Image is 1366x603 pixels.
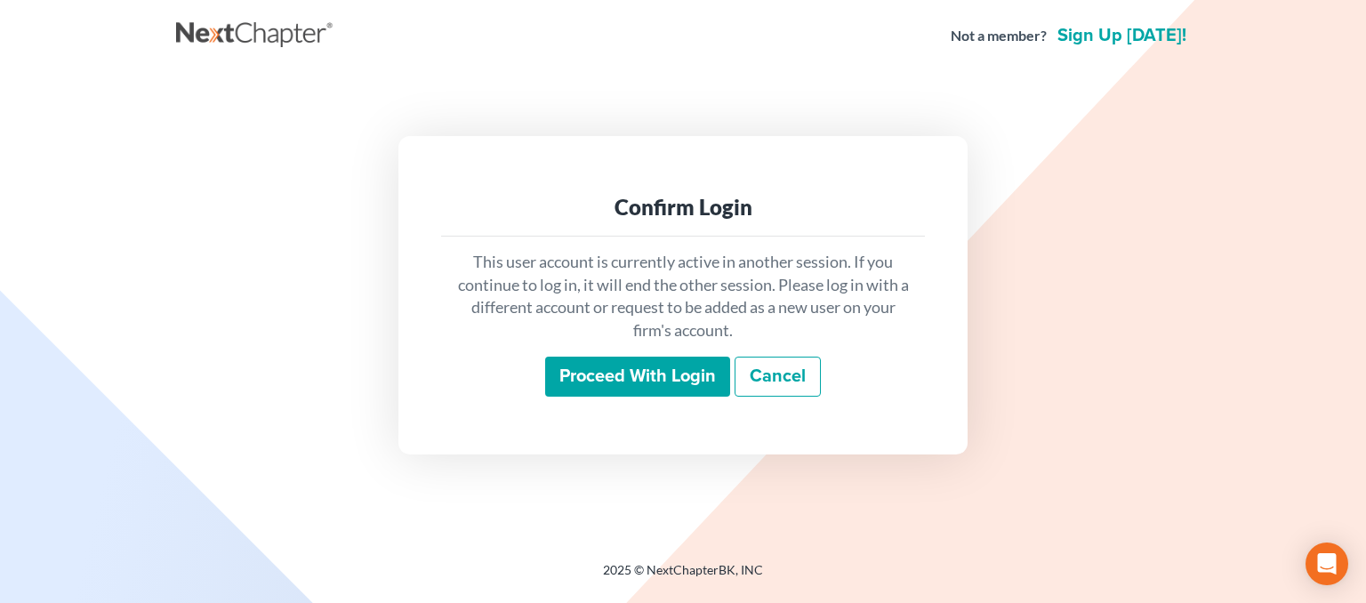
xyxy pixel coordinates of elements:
p: This user account is currently active in another session. If you continue to log in, it will end ... [455,251,911,342]
a: Sign up [DATE]! [1054,27,1190,44]
strong: Not a member? [951,26,1047,46]
a: Cancel [735,357,821,398]
input: Proceed with login [545,357,730,398]
div: Open Intercom Messenger [1306,543,1348,585]
div: 2025 © NextChapterBK, INC [176,561,1190,593]
div: Confirm Login [455,193,911,221]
